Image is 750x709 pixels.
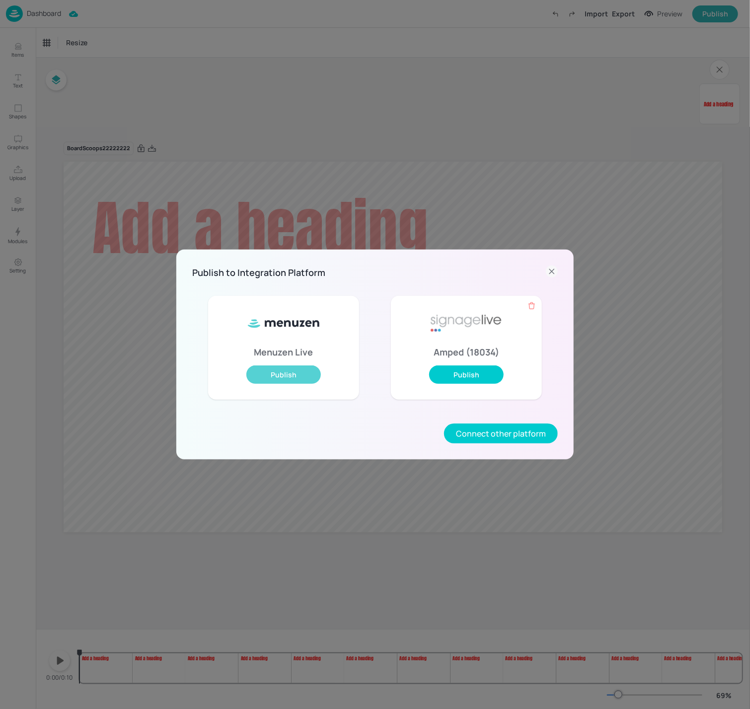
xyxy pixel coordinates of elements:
[444,424,558,443] button: Connect other platform
[246,304,321,344] img: ml8WC8f0XxQ8HKVnnVUe7f5Gv1vbApsJzyFa2MjOoB8SUy3kBkfteYo5TIAmtfcjWXsj8oHYkuYqrJRUn+qckOrNdzmSzIzkA...
[254,348,313,357] p: Menuzen Live
[429,304,504,344] img: signage-live-aafa7296.png
[429,365,504,384] button: Publish
[192,266,325,280] h6: Publish to Integration Platform
[524,297,540,314] button: Disconnect from Signagelive
[434,348,499,357] p: Amped (18034)
[246,365,321,384] button: Publish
